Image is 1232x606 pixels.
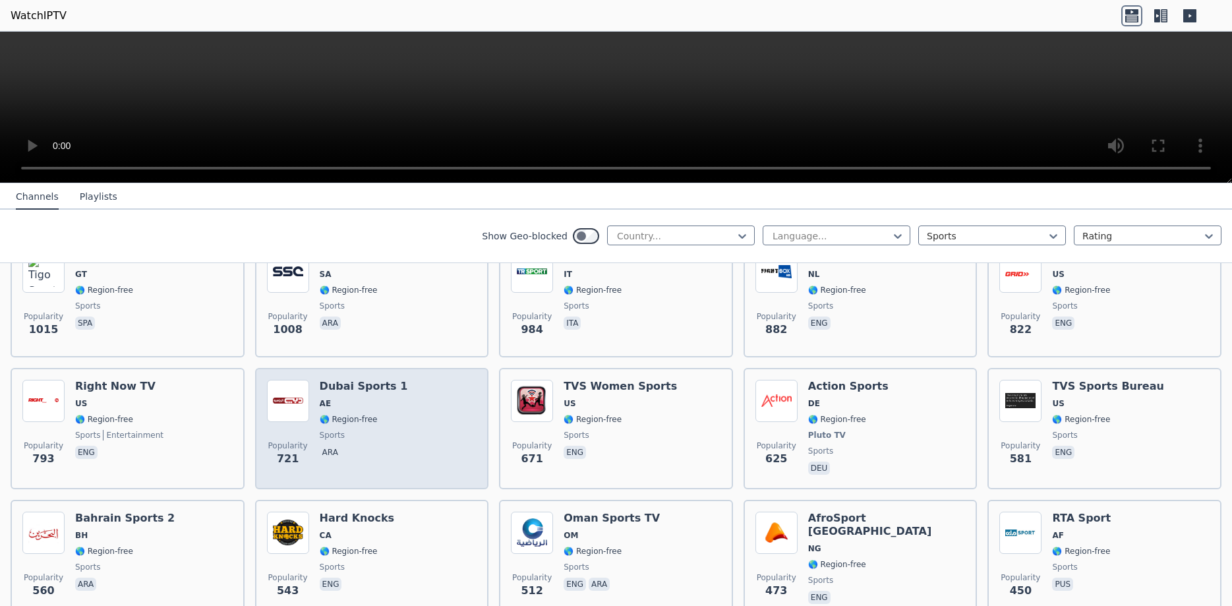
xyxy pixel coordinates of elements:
h6: RTA Sport [1052,512,1111,525]
label: Show Geo-blocked [482,229,568,243]
p: deu [808,462,831,475]
p: ara [589,578,610,591]
a: WatchIPTV [11,8,67,24]
h6: TVS Women Sports [564,380,677,393]
span: sports [320,430,345,440]
span: 🌎 Region-free [75,285,133,295]
p: eng [564,578,586,591]
span: US [75,398,87,409]
span: DE [808,398,820,409]
span: Popularity [268,440,308,451]
span: 1015 [29,322,59,338]
span: OM [564,530,578,541]
span: sports [1052,301,1077,311]
p: ara [320,446,341,459]
span: CA [320,530,332,541]
span: sports [75,562,100,572]
h6: Right Now TV [75,380,163,393]
span: NG [808,543,821,554]
span: 473 [765,583,787,599]
span: 512 [521,583,543,599]
span: 🌎 Region-free [75,414,133,425]
span: 1008 [273,322,303,338]
span: Pluto TV [808,430,846,440]
p: ita [564,317,581,330]
img: Dubai Sports 1 [267,380,309,422]
span: 🌎 Region-free [564,546,622,557]
h6: Hard Knocks [320,512,395,525]
span: Popularity [24,311,63,322]
span: 🌎 Region-free [564,414,622,425]
p: eng [1052,317,1074,330]
img: Action Sports [755,380,798,422]
span: entertainment [103,430,163,440]
span: Popularity [24,440,63,451]
span: sports [808,446,833,456]
span: sports [75,301,100,311]
button: Playlists [80,185,117,210]
span: sports [75,430,100,440]
span: 🌎 Region-free [75,546,133,557]
img: Tigo Sports [22,251,65,293]
span: GT [75,269,87,280]
p: eng [808,591,831,604]
p: ara [75,578,96,591]
span: Popularity [1001,440,1040,451]
span: 625 [765,451,787,467]
p: eng [75,446,98,459]
span: Popularity [512,440,552,451]
p: eng [320,578,342,591]
img: RTA Sport [999,512,1041,554]
span: US [564,398,575,409]
h6: AfroSport [GEOGRAPHIC_DATA] [808,512,966,538]
h6: Bahrain Sports 2 [75,512,175,525]
span: 🌎 Region-free [320,414,378,425]
span: Popularity [1001,311,1040,322]
span: Popularity [757,311,796,322]
span: 🌎 Region-free [1052,285,1110,295]
img: TR Sport [511,251,553,293]
h6: Oman Sports TV [564,512,660,525]
img: SSC Action Waleed [267,251,309,293]
h6: Action Sports [808,380,889,393]
span: Popularity [512,311,552,322]
span: BH [75,530,88,541]
h6: Dubai Sports 1 [320,380,408,393]
span: sports [564,430,589,440]
img: Hard Knocks [267,512,309,554]
img: TVS Women Sports [511,380,553,422]
span: 793 [32,451,54,467]
p: pus [1052,578,1073,591]
span: Popularity [1001,572,1040,583]
span: 984 [521,322,543,338]
span: 822 [1010,322,1032,338]
span: 581 [1010,451,1032,467]
span: 🌎 Region-free [320,285,378,295]
span: Popularity [757,440,796,451]
span: AF [1052,530,1063,541]
h6: TVS Sports Bureau [1052,380,1164,393]
span: sports [564,562,589,572]
img: Bahrain Sports 2 [22,512,65,554]
img: FightBox [755,251,798,293]
span: sports [808,575,833,586]
span: Popularity [512,572,552,583]
p: spa [75,317,95,330]
span: 🌎 Region-free [320,546,378,557]
img: SportsGrid [999,251,1041,293]
span: 671 [521,451,543,467]
span: Popularity [24,572,63,583]
p: eng [808,317,831,330]
span: Popularity [268,572,308,583]
span: sports [320,562,345,572]
span: sports [320,301,345,311]
span: 560 [32,583,54,599]
span: 882 [765,322,787,338]
img: Right Now TV [22,380,65,422]
img: AfroSport Nigeria [755,512,798,554]
span: 🌎 Region-free [1052,414,1110,425]
span: sports [808,301,833,311]
p: ara [320,317,341,330]
span: AE [320,398,331,409]
span: NL [808,269,820,280]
